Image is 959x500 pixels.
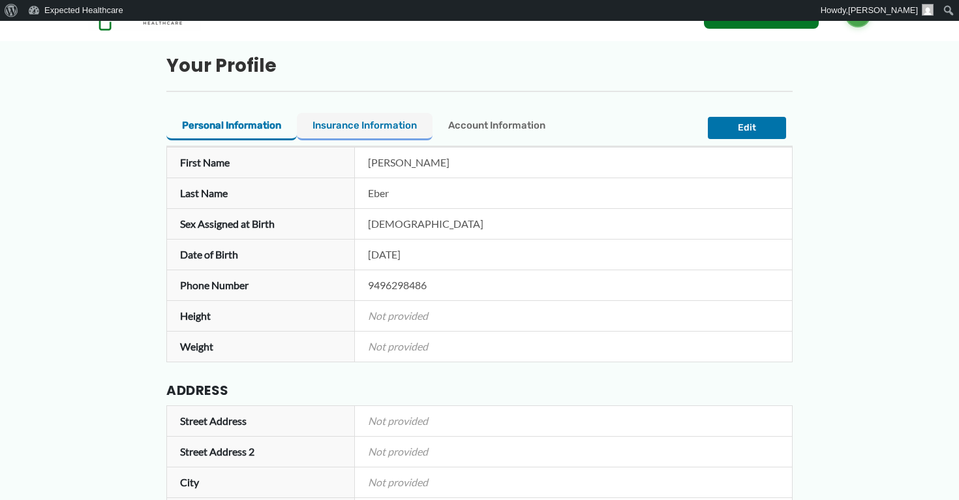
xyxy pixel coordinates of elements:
th: Height [167,301,355,332]
span: [PERSON_NAME] [848,5,918,15]
th: Last Name [167,178,355,209]
td: [DATE] [354,240,792,270]
button: Account Information [433,113,561,140]
td: [PERSON_NAME] [354,148,792,178]
em: Not provided [368,476,428,488]
th: Weight [167,332,355,362]
em: Not provided [368,340,428,352]
button: Insurance Information [297,113,433,140]
span: Insurance Information [312,119,417,131]
h3: Address [166,382,793,405]
th: Street Address 2 [167,437,355,467]
th: First Name [167,148,355,178]
button: Edit [708,117,786,139]
th: Date of Birth [167,240,355,270]
td: Eber [354,178,792,209]
span: Account Information [448,119,545,131]
th: City [167,467,355,498]
th: Street Address [167,406,355,437]
h2: Your Profile [166,54,793,78]
em: Not provided [368,309,428,322]
td: [DEMOGRAPHIC_DATA] [354,209,792,240]
span: Personal Information [182,119,281,131]
button: Personal Information [166,113,297,140]
td: 9496298486 [354,270,792,301]
em: Not provided [368,445,428,458]
em: Not provided [368,414,428,427]
th: Phone Number [167,270,355,301]
th: Sex Assigned at Birth [167,209,355,240]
